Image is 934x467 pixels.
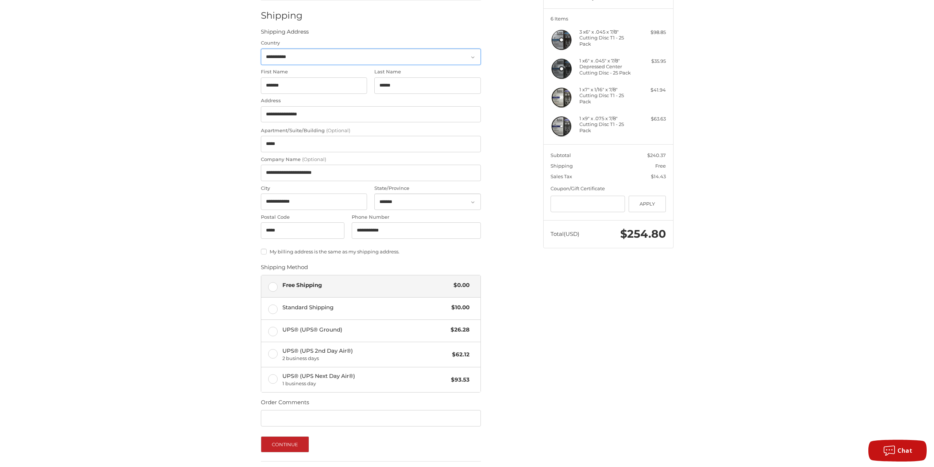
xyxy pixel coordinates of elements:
[579,87,635,104] h4: 1 x 7" x 1/16" x 7/8" Cutting Disc T1 - 25 Pack
[551,152,571,158] span: Subtotal
[261,249,481,254] label: My billing address is the same as my shipping address.
[261,156,481,163] label: Company Name
[450,281,470,290] span: $0.00
[551,173,572,179] span: Sales Tax
[447,326,470,334] span: $26.28
[551,230,579,237] span: Total (USD)
[637,58,666,65] div: $35.95
[647,152,666,158] span: $240.37
[868,440,927,462] button: Chat
[282,347,449,362] span: UPS® (UPS 2nd Day Air®)
[637,115,666,123] div: $63.63
[551,163,573,169] span: Shipping
[448,303,470,312] span: $10.00
[551,16,666,22] h3: 6 Items
[282,355,449,362] span: 2 business days
[655,163,666,169] span: Free
[579,58,635,76] h4: 1 x 6" x .045" x 7/8" Depressed Center Cutting Disc - 25 Pack
[261,127,481,134] label: Apartment/Suite/Building
[261,263,308,275] legend: Shipping Method
[261,97,481,104] label: Address
[261,436,309,452] button: Continue
[629,196,666,212] button: Apply
[620,227,666,241] span: $254.80
[374,68,481,76] label: Last Name
[449,351,470,359] span: $62.12
[637,29,666,36] div: $98.85
[448,376,470,384] span: $93.53
[374,185,481,192] label: State/Province
[282,281,450,290] span: Free Shipping
[302,156,326,162] small: (Optional)
[651,173,666,179] span: $14.43
[579,115,635,133] h4: 1 x 9" x .075 x 7/8" Cutting Disc T1 - 25 Pack
[326,127,350,133] small: (Optional)
[282,372,448,387] span: UPS® (UPS Next Day Air®)
[551,185,666,192] div: Coupon/Gift Certificate
[261,10,304,21] h2: Shipping
[551,196,625,212] input: Gift Certificate or Coupon Code
[261,185,367,192] label: City
[282,326,447,334] span: UPS® (UPS® Ground)
[352,214,481,221] label: Phone Number
[282,303,448,312] span: Standard Shipping
[261,28,309,39] legend: Shipping Address
[282,380,448,387] span: 1 business day
[261,398,309,410] legend: Order Comments
[261,214,345,221] label: Postal Code
[898,447,912,455] span: Chat
[261,39,481,47] label: Country
[579,29,635,47] h4: 3 x 6" x .045 x 7/8" Cutting Disc T1 - 25 Pack
[637,87,666,94] div: $41.94
[261,68,367,76] label: First Name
